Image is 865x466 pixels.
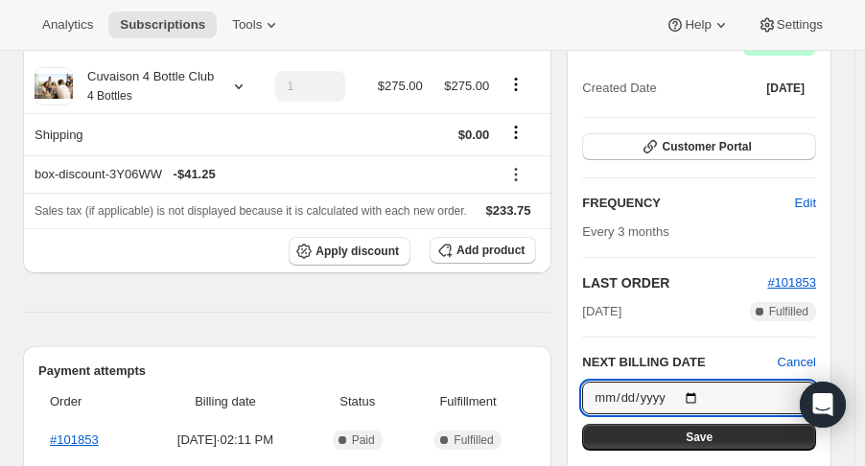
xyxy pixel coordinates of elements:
[501,74,531,95] button: Product actions
[456,243,525,258] span: Add product
[42,17,93,33] span: Analytics
[654,12,741,38] button: Help
[767,275,816,290] a: #101853
[147,431,303,450] span: [DATE] · 02:11 PM
[38,381,141,423] th: Order
[777,17,823,33] span: Settings
[458,128,490,142] span: $0.00
[795,194,816,213] span: Edit
[769,304,808,319] span: Fulfilled
[800,382,846,428] div: Open Intercom Messenger
[38,361,536,381] h2: Payment attempts
[501,122,531,143] button: Shipping actions
[87,89,132,103] small: 4 Bottles
[50,432,99,447] a: #101853
[444,79,489,93] span: $275.00
[582,424,816,451] button: Save
[582,273,767,292] h2: LAST ORDER
[582,224,668,239] span: Every 3 months
[662,139,751,154] span: Customer Portal
[352,432,375,448] span: Paid
[582,353,777,372] h2: NEXT BILLING DATE
[108,12,217,38] button: Subscriptions
[746,12,834,38] button: Settings
[685,17,711,33] span: Help
[221,12,292,38] button: Tools
[430,237,536,264] button: Add product
[486,203,531,218] span: $233.75
[755,75,816,102] button: [DATE]
[23,113,255,155] th: Shipping
[147,392,303,411] span: Billing date
[783,188,828,219] button: Edit
[316,244,399,259] span: Apply discount
[767,273,816,292] button: #101853
[582,79,656,98] span: Created Date
[454,432,493,448] span: Fulfilled
[232,17,262,33] span: Tools
[73,67,214,105] div: Cuvaison 4 Bottle Club
[120,17,205,33] span: Subscriptions
[174,165,216,184] span: - $41.25
[35,165,489,184] div: box-discount-3Y06WW
[378,79,423,93] span: $275.00
[316,392,400,411] span: Status
[766,81,805,96] span: [DATE]
[289,237,410,266] button: Apply discount
[582,194,794,213] h2: FREQUENCY
[35,204,467,218] span: Sales tax (if applicable) is not displayed because it is calculated with each new order.
[411,392,526,411] span: Fulfillment
[686,430,713,445] span: Save
[582,133,816,160] button: Customer Portal
[778,353,816,372] button: Cancel
[31,12,105,38] button: Analytics
[582,302,621,321] span: [DATE]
